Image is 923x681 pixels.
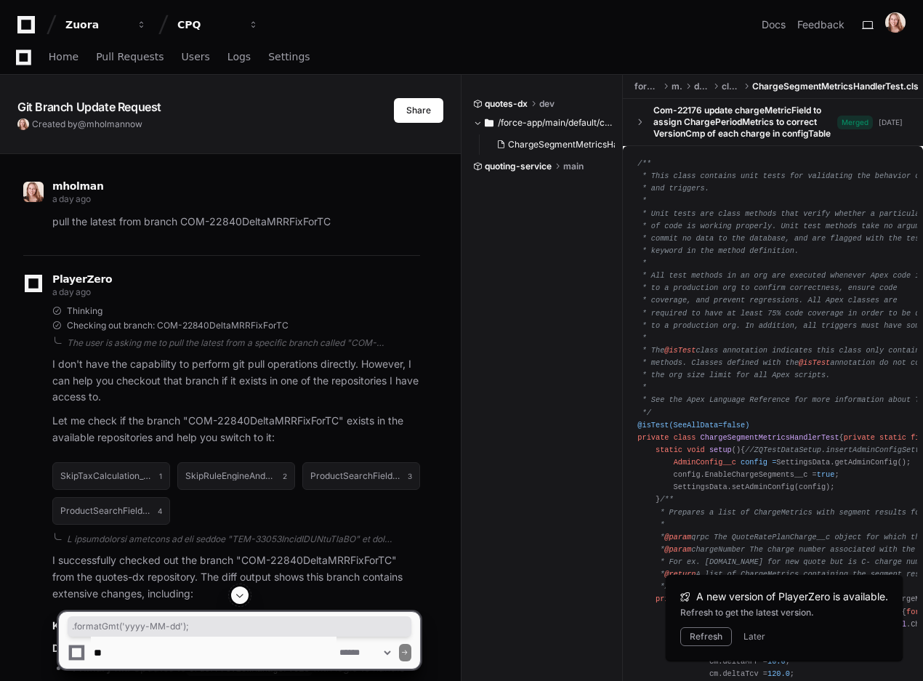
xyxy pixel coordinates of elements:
[78,118,86,129] span: @
[674,458,736,467] span: AdminConfig__c
[491,134,615,155] button: ChargeSegmentMetricsHandlerTest.cls
[762,17,786,32] a: Docs
[49,41,78,74] a: Home
[49,52,78,61] span: Home
[65,17,128,32] div: Zuora
[23,182,44,202] img: ACg8ocIU-Sb2BxnMcntMXmziFCr-7X-gNNbgA1qH7xs1u4x9U1zCTVyX=s96-c
[302,462,420,490] button: ProductSearchFields.fieldSet-meta.xml3
[52,462,170,490] button: SkipTaxCalculation__c.field-meta.xml1
[52,286,90,297] span: a day ago
[656,446,682,454] span: static
[310,472,400,480] h1: ProductSearchFields.fieldSet-meta.xml
[227,52,251,61] span: Logs
[17,100,161,114] app-text-character-animate: Git Branch Update Request
[86,118,125,129] span: mholman
[674,433,696,442] span: class
[772,458,776,467] span: =
[709,446,732,454] span: setup
[52,193,90,204] span: a day ago
[52,214,420,230] p: pull the latest from branch COM-22840DeltaMRRFixForTC
[696,589,888,604] span: A new version of PlayerZero is available.
[52,180,104,192] span: mholman
[637,421,749,430] span: @isTest(SeeAllData=false)
[67,305,102,317] span: Thinking
[60,12,153,38] button: Zuora
[817,470,835,479] span: true
[408,470,412,482] span: 3
[664,545,691,554] span: @param
[672,81,682,92] span: main
[879,433,906,442] span: static
[876,633,916,672] iframe: Open customer support
[563,161,584,172] span: main
[72,621,407,632] span: .formatGmt('yyyy-MM-dd');
[268,52,310,61] span: Settings
[680,627,732,646] button: Refresh
[60,507,150,515] h1: ProductSearchFieldSets.cls
[67,533,420,545] div: L ipsumdolorsi ametcons ad eli seddoe "TEM-33053IncidIDUNtuTlaBO" et dol magnaa-en adminimven. Qu...
[508,139,670,150] span: ChargeSegmentMetricsHandlerTest.cls
[182,41,210,74] a: Users
[125,118,142,129] span: now
[653,105,837,140] div: Com-22176 update chargeMetricField to assign ChargePeriodMetrics to correct VersionCmp of each ch...
[52,552,420,602] p: I successfully checked out the branch "COM-22840DeltaMRRFixForTC" from the quotes-dx repository. ...
[60,472,152,480] h1: SkipTaxCalculation__c.field-meta.xml
[485,98,528,110] span: quotes-dx
[694,81,711,92] span: default
[52,275,112,283] span: PlayerZero
[17,118,29,130] img: ACg8ocIU-Sb2BxnMcntMXmziFCr-7X-gNNbgA1qH7xs1u4x9U1zCTVyX=s96-c
[752,81,919,92] span: ChargeSegmentMetricsHandlerTest.cls
[485,161,552,172] span: quoting-service
[498,117,612,129] span: /force-app/main/default/classes
[172,12,265,38] button: CPQ
[485,114,493,132] svg: Directory
[473,111,612,134] button: /force-app/main/default/classes
[32,118,142,130] span: Created by
[664,570,696,579] span: @return
[637,433,669,442] span: private
[67,320,289,331] span: Checking out branch: COM-22840DeltaMRRFixForTC
[96,52,164,61] span: Pull Requests
[185,472,275,480] h1: SkipRuleEngineAndPreviewOnSave__c.field-meta.xml
[268,41,310,74] a: Settings
[67,337,420,349] div: The user is asking me to pull the latest from a specific branch called "COM-22840DeltaMRRFixForTC...
[539,98,555,110] span: dev
[177,17,240,32] div: CPQ
[885,12,906,33] img: ACg8ocIU-Sb2BxnMcntMXmziFCr-7X-gNNbgA1qH7xs1u4x9U1zCTVyX=s96-c
[741,458,767,467] span: config
[52,356,420,406] p: I don't have the capability to perform git pull operations directly. However, I can help you chec...
[159,470,162,482] span: 1
[664,533,691,541] span: @param
[701,433,839,442] span: ChargeSegmentMetricsHandlerTest
[732,446,741,454] span: ()
[177,462,295,490] button: SkipRuleEngineAndPreviewOnSave__c.field-meta.xml2
[394,98,443,123] button: Share
[797,17,845,32] button: Feedback
[722,81,741,92] span: classes
[52,413,420,446] p: Let me check if the branch "COM-22840DeltaMRRFixForTC" exists in the available repositories and h...
[52,497,170,525] button: ProductSearchFieldSets.cls4
[799,358,830,367] span: @isTest
[687,446,705,454] span: void
[182,52,210,61] span: Users
[743,631,765,642] button: Later
[158,505,162,517] span: 4
[96,41,164,74] a: Pull Requests
[837,116,873,129] span: Merged
[283,470,287,482] span: 2
[844,433,875,442] span: private
[227,41,251,74] a: Logs
[634,81,660,92] span: force-app
[680,607,888,618] div: Refresh to get the latest version.
[664,346,696,355] span: @isTest
[879,117,903,128] div: [DATE]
